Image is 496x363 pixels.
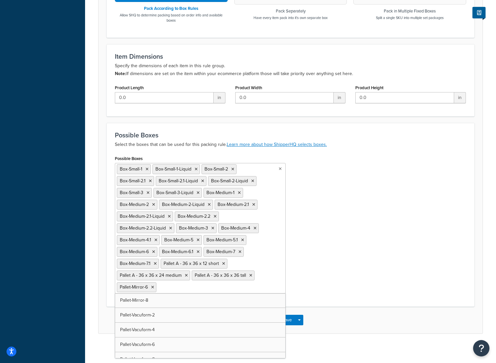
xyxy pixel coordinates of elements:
p: Specify the dimensions of each item in this rule group. If dimensions are set on the item within ... [115,62,466,78]
span: Pallet A - 36 x 36 x 24 medium [120,272,182,279]
span: Pallet-Vacuform-6 [120,341,155,348]
a: Pallet-Vacuform-4 [115,323,285,337]
h3: Pack According to Box Rules [115,6,228,11]
span: Box-Medium-3 [179,225,208,232]
span: in [214,92,225,103]
span: Box-Medium-2.2-Liquid [120,225,166,232]
span: Box-Medium-7.1 [120,260,151,267]
span: Box-Medium-2.1 [218,201,249,208]
p: Split a single SKU into multiple set packages [376,15,444,20]
span: Box-Medium-2-Liquid [162,201,204,208]
span: Box-Medium-4.1 [120,236,151,243]
span: Box-Medium-2.1-Liquid [120,213,165,220]
span: Box-Small-2.1-Liquid [159,177,198,184]
button: Show Help Docs [472,7,486,18]
button: Open Resource Center [473,340,489,356]
button: Save [278,315,296,325]
h3: Pack Separately [254,9,328,13]
span: Box-Medium-4 [221,225,250,232]
span: Box-Medium-5.1 [206,236,238,243]
span: Box-Medium-6 [120,248,149,255]
span: Pallet-Vacuform-4 [120,326,155,333]
span: Pallet A - 36 x 36 x 36 tall [195,272,246,279]
span: Box-Small-1-Liquid [155,166,191,172]
h3: Pack in Multiple Fixed Boxes [376,9,444,13]
span: Box-Medium-1 [206,189,235,196]
span: Pallet-Vacuform-2 [120,312,155,318]
span: Box-Small-2 [204,166,228,172]
label: Possible Boxes [115,156,143,161]
span: Box-Medium-7 [206,248,235,255]
a: Pallet-Vacuform-2 [115,308,285,322]
span: Box-Small-1 [120,166,142,172]
a: Pallet-Vacuform-6 [115,337,285,352]
label: Product Width [235,85,262,90]
h3: Possible Boxes [115,131,466,139]
span: in [454,92,466,103]
span: Box-Small-3 [120,189,143,196]
span: Pallet-Mirror-8 [120,297,148,304]
span: Pallet-Vacuform-8 [120,356,155,363]
label: Product Length [115,85,144,90]
span: Box-Medium-6.1 [162,248,193,255]
span: in [334,92,345,103]
h3: Item Dimensions [115,53,466,60]
span: Box-Small-2-Liquid [211,177,248,184]
p: Select the boxes that can be used for this packing rule. [115,141,466,149]
label: Product Height [355,85,383,90]
span: Box-Small-3-Liquid [156,189,193,196]
span: Box-Medium-2 [120,201,149,208]
span: Box-Medium-5 [164,236,193,243]
b: Note: [115,70,126,77]
p: Allow SHQ to determine packing based on order info and available boxes [115,12,228,23]
a: Pallet-Mirror-8 [115,293,285,308]
a: Learn more about how ShipperHQ selects boxes. [227,141,327,148]
span: Box-Small-2.1 [120,177,146,184]
p: Have every item pack into it's own separate box [254,15,328,20]
span: Box-Medium-2.2 [178,213,210,220]
span: Pallet A - 36 x 36 x 12 short [164,260,219,267]
span: Pallet-Mirror-6 [120,284,148,291]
